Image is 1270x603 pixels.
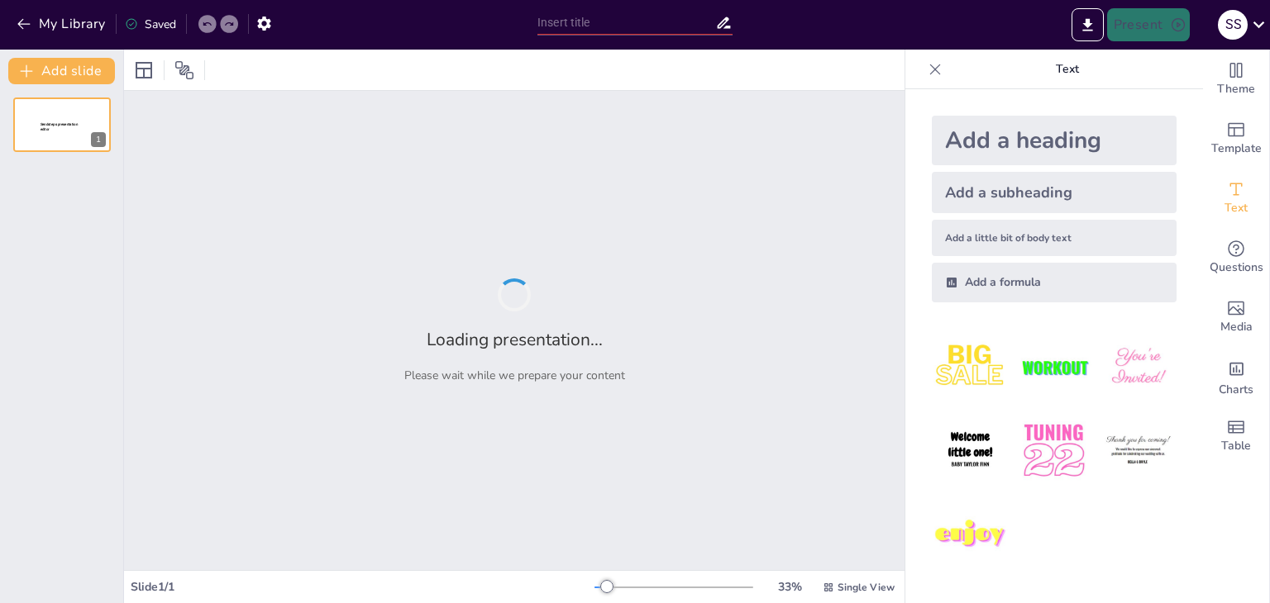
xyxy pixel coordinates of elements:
div: Add a table [1203,406,1269,466]
img: 2.jpeg [1015,329,1092,406]
div: 1 [13,97,111,152]
button: Present [1107,8,1190,41]
img: 3.jpeg [1100,329,1177,406]
div: 1 [91,132,106,147]
h2: Loading presentation... [427,328,603,351]
div: Add images, graphics, shapes or video [1203,287,1269,347]
div: S S [1218,10,1248,40]
button: S S [1218,8,1248,41]
button: My Library [12,11,112,37]
img: 1.jpeg [932,329,1009,406]
div: Change the overall theme [1203,50,1269,109]
div: Add a heading [932,116,1177,165]
span: Position [174,60,194,80]
span: Sendsteps presentation editor [41,122,78,131]
img: 4.jpeg [932,412,1009,489]
button: Export to PowerPoint [1072,8,1104,41]
button: Add slide [8,58,115,84]
div: Slide 1 / 1 [131,579,594,595]
img: 7.jpeg [932,496,1009,573]
img: 5.jpeg [1015,412,1092,489]
span: Theme [1217,80,1255,98]
input: Insert title [537,11,715,35]
div: Get real-time input from your audience [1203,228,1269,287]
span: Single View [838,581,895,594]
span: Questions [1210,259,1263,277]
p: Please wait while we prepare your content [404,368,625,383]
span: Media [1220,318,1253,336]
div: Add ready made slides [1203,109,1269,169]
p: Text [948,50,1186,89]
span: Text [1225,199,1248,217]
img: 6.jpeg [1100,412,1177,489]
span: Table [1221,437,1251,455]
div: Saved [125,17,176,32]
div: Add a formula [932,263,1177,302]
div: Add a little bit of body text [932,220,1177,256]
div: Add charts and graphs [1203,347,1269,406]
div: Add text boxes [1203,169,1269,228]
div: Add a subheading [932,172,1177,213]
span: Template [1211,140,1262,158]
span: Charts [1219,381,1253,399]
div: 33 % [770,579,809,595]
div: Layout [131,57,157,83]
